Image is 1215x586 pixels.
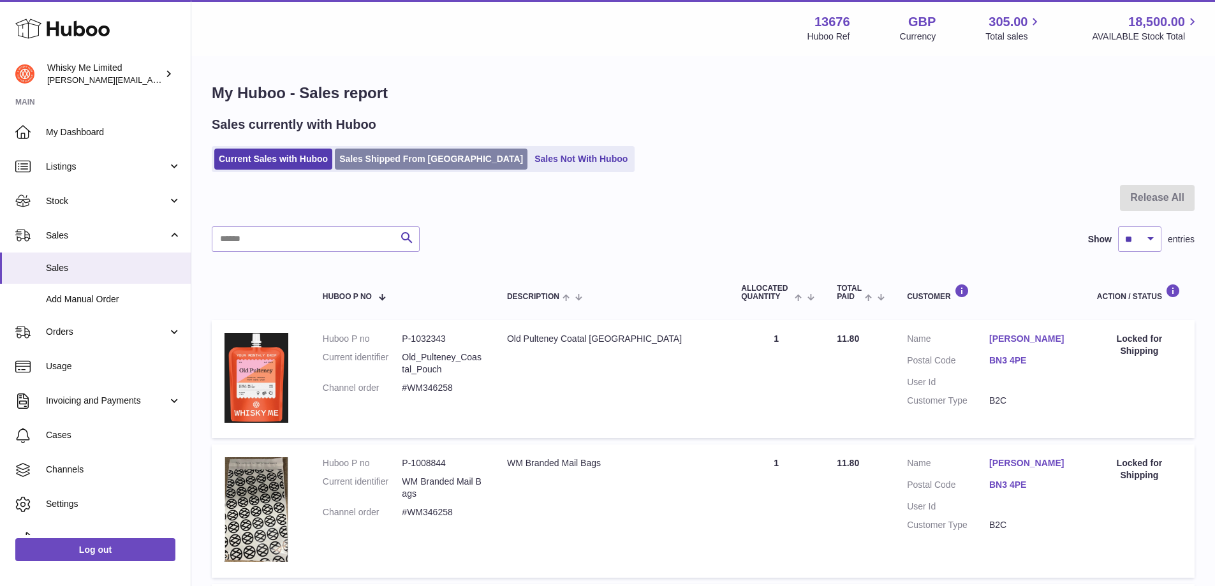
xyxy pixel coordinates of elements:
dt: User Id [907,376,989,388]
dd: Old_Pulteney_Coastal_Pouch [402,351,482,376]
dt: Name [907,457,989,472]
span: 18,500.00 [1128,13,1185,31]
a: [PERSON_NAME] [989,457,1071,469]
div: Currency [900,31,936,43]
dt: Customer Type [907,395,989,407]
div: Old Pulteney Coatal [GEOGRAPHIC_DATA] [507,333,716,345]
dd: #WM346258 [402,382,482,394]
dt: Name [907,333,989,348]
strong: 13676 [814,13,850,31]
span: Sales [46,230,168,242]
a: Sales Not With Huboo [530,149,632,170]
span: Orders [46,326,168,338]
a: Current Sales with Huboo [214,149,332,170]
span: Total paid [837,284,862,301]
a: 18,500.00 AVAILABLE Stock Total [1092,13,1200,43]
span: Listings [46,161,168,173]
td: 1 [728,444,824,578]
a: [PERSON_NAME] [989,333,1071,345]
span: Cases [46,429,181,441]
div: Locked for Shipping [1097,333,1182,357]
a: 305.00 Total sales [985,13,1042,43]
dd: B2C [989,519,1071,531]
dt: Postal Code [907,479,989,494]
dt: Customer Type [907,519,989,531]
a: Sales Shipped From [GEOGRAPHIC_DATA] [335,149,527,170]
div: Huboo Ref [807,31,850,43]
span: Settings [46,498,181,510]
dt: Current identifier [323,476,402,500]
span: AVAILABLE Stock Total [1092,31,1200,43]
span: Channels [46,464,181,476]
img: 1739541345.jpg [225,333,288,422]
dt: Huboo P no [323,457,402,469]
span: Total sales [985,31,1042,43]
span: 305.00 [989,13,1027,31]
img: 1725358317.png [225,457,288,562]
a: BN3 4PE [989,479,1071,491]
img: frances@whiskyshop.com [15,64,34,84]
div: WM Branded Mail Bags [507,457,716,469]
td: 1 [728,320,824,438]
span: 11.80 [837,333,859,344]
dd: P-1008844 [402,457,482,469]
span: Sales [46,262,181,274]
dd: B2C [989,395,1071,407]
dt: Channel order [323,506,402,518]
span: Stock [46,195,168,207]
span: Returns [46,532,181,545]
label: Show [1088,233,1112,245]
span: 11.80 [837,458,859,468]
h1: My Huboo - Sales report [212,83,1195,103]
strong: GBP [908,13,936,31]
dd: WM Branded Mail Bags [402,476,482,500]
span: entries [1168,233,1195,245]
dt: User Id [907,501,989,513]
span: My Dashboard [46,126,181,138]
div: Customer [907,284,1071,301]
dt: Current identifier [323,351,402,376]
dt: Postal Code [907,355,989,370]
div: Whisky Me Limited [47,62,162,86]
a: Log out [15,538,175,561]
span: ALLOCATED Quantity [741,284,792,301]
span: Add Manual Order [46,293,181,305]
div: Locked for Shipping [1097,457,1182,481]
dt: Channel order [323,382,402,394]
div: Action / Status [1097,284,1182,301]
span: Description [507,293,559,301]
h2: Sales currently with Huboo [212,116,376,133]
dd: P-1032343 [402,333,482,345]
span: Invoicing and Payments [46,395,168,407]
span: Usage [46,360,181,372]
span: Huboo P no [323,293,372,301]
a: BN3 4PE [989,355,1071,367]
span: [PERSON_NAME][EMAIL_ADDRESS][DOMAIN_NAME] [47,75,256,85]
dd: #WM346258 [402,506,482,518]
dt: Huboo P no [323,333,402,345]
